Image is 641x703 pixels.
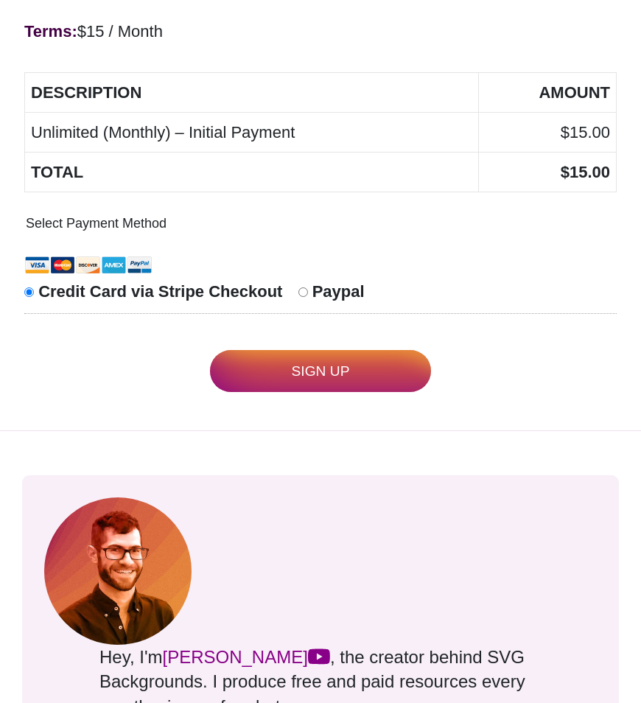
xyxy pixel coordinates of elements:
input: Credit Card via Stripe Checkout [24,287,34,297]
th: Total [25,153,479,192]
a: [PERSON_NAME] [162,647,329,667]
img: PayPal [127,253,153,277]
span: Paypal [312,282,365,301]
th: Amount [479,73,617,113]
input: Sign Up [210,350,431,392]
img: Stripe [24,253,127,277]
span: Credit Card via Stripe Checkout [38,282,282,301]
div: $15 / Month [24,18,617,45]
input: Paypal [298,287,308,297]
strong: Terms: [24,22,77,41]
td: Unlimited (Monthly) – Initial Payment [25,113,479,153]
th: $15.00 [479,153,617,192]
td: $15.00 [479,113,617,153]
img: Matt Visiwig Headshot [44,497,192,645]
th: Description [25,73,479,113]
legend: Select Payment Method [24,210,168,237]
